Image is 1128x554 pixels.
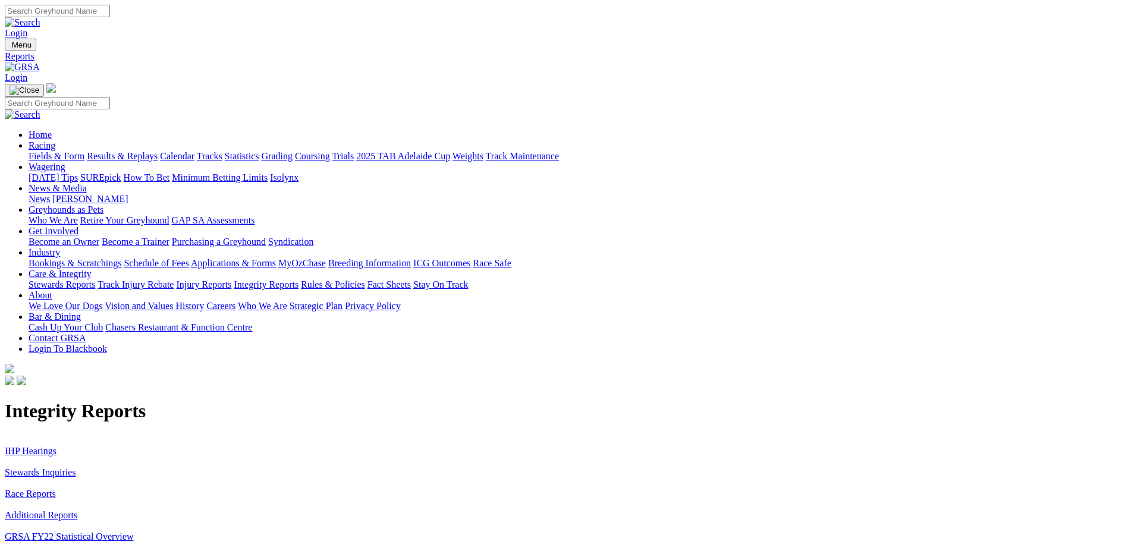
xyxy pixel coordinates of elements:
div: Bar & Dining [29,322,1123,333]
a: Calendar [160,151,194,161]
a: Grading [262,151,293,161]
a: Purchasing a Greyhound [172,237,266,247]
a: Login [5,28,27,38]
a: Cash Up Your Club [29,322,103,332]
a: Stay On Track [413,279,468,289]
a: Industry [29,247,60,257]
img: Close [10,86,39,95]
a: Bookings & Scratchings [29,258,121,268]
img: Search [5,17,40,28]
a: GRSA FY22 Statistical Overview [5,531,133,542]
a: Racing [29,140,55,150]
a: Care & Integrity [29,269,92,279]
a: ICG Outcomes [413,258,470,268]
a: Privacy Policy [345,301,401,311]
a: Stewards Reports [29,279,95,289]
input: Search [5,5,110,17]
a: Bar & Dining [29,311,81,322]
a: Reports [5,51,1123,62]
a: Become a Trainer [102,237,169,247]
a: Retire Your Greyhound [80,215,169,225]
img: twitter.svg [17,376,26,385]
a: Applications & Forms [191,258,276,268]
img: GRSA [5,62,40,73]
a: We Love Our Dogs [29,301,102,311]
a: Coursing [295,151,330,161]
a: Rules & Policies [301,279,365,289]
a: Fact Sheets [367,279,411,289]
a: How To Bet [124,172,170,182]
h1: Integrity Reports [5,400,1123,422]
a: Statistics [225,151,259,161]
a: Fields & Form [29,151,84,161]
div: Wagering [29,172,1123,183]
a: [DATE] Tips [29,172,78,182]
a: GAP SA Assessments [172,215,255,225]
a: Careers [206,301,235,311]
a: Schedule of Fees [124,258,188,268]
a: Become an Owner [29,237,99,247]
a: About [29,290,52,300]
a: SUREpick [80,172,121,182]
a: Breeding Information [328,258,411,268]
a: Login To Blackbook [29,344,107,354]
a: Stewards Inquiries [5,467,76,477]
a: History [175,301,204,311]
a: Results & Replays [87,151,158,161]
div: Racing [29,151,1123,162]
a: Race Safe [473,258,511,268]
div: About [29,301,1123,311]
a: IHP Hearings [5,446,56,456]
span: Menu [12,40,32,49]
a: Syndication [268,237,313,247]
div: Care & Integrity [29,279,1123,290]
img: facebook.svg [5,376,14,385]
a: Weights [453,151,483,161]
input: Search [5,97,110,109]
a: Track Maintenance [486,151,559,161]
a: Track Injury Rebate [98,279,174,289]
img: logo-grsa-white.png [5,364,14,373]
a: Tracks [197,151,222,161]
a: Trials [332,151,354,161]
a: Strategic Plan [290,301,343,311]
div: Greyhounds as Pets [29,215,1123,226]
a: News [29,194,50,204]
a: News & Media [29,183,87,193]
a: MyOzChase [278,258,326,268]
a: Greyhounds as Pets [29,204,103,215]
div: Industry [29,258,1123,269]
a: Isolynx [270,172,299,182]
a: Login [5,73,27,83]
a: Vision and Values [105,301,173,311]
img: logo-grsa-white.png [46,83,56,93]
a: [PERSON_NAME] [52,194,128,204]
a: Home [29,130,52,140]
a: Contact GRSA [29,333,86,343]
img: Search [5,109,40,120]
a: Who We Are [29,215,78,225]
a: Wagering [29,162,65,172]
a: Who We Are [238,301,287,311]
div: Get Involved [29,237,1123,247]
div: News & Media [29,194,1123,204]
a: 2025 TAB Adelaide Cup [356,151,450,161]
a: Integrity Reports [234,279,299,289]
button: Toggle navigation [5,39,36,51]
a: Additional Reports [5,510,77,520]
button: Toggle navigation [5,84,44,97]
a: Minimum Betting Limits [172,172,268,182]
a: Chasers Restaurant & Function Centre [105,322,252,332]
a: Injury Reports [176,279,231,289]
a: Get Involved [29,226,78,236]
a: Race Reports [5,489,56,499]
